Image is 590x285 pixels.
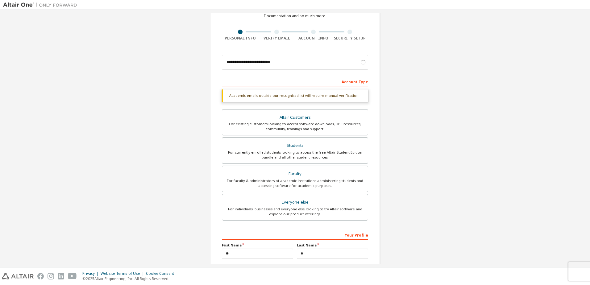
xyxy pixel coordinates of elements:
[226,198,364,207] div: Everyone else
[222,262,368,267] label: Job Title
[146,271,178,276] div: Cookie Consent
[3,2,80,8] img: Altair One
[82,276,178,281] p: © 2025 Altair Engineering, Inc. All Rights Reserved.
[226,113,364,122] div: Altair Customers
[332,36,368,41] div: Security Setup
[222,89,368,102] div: Academic emails outside our recognised list will require manual verification.
[101,271,146,276] div: Website Terms of Use
[295,36,332,41] div: Account Info
[58,273,64,279] img: linkedin.svg
[226,207,364,217] div: For individuals, businesses and everyone else looking to try Altair software and explore our prod...
[222,36,259,41] div: Personal Info
[226,122,364,131] div: For existing customers looking to access software downloads, HPC resources, community, trainings ...
[222,230,368,240] div: Your Profile
[48,273,54,279] img: instagram.svg
[226,170,364,178] div: Faculty
[2,273,34,279] img: altair_logo.svg
[222,243,293,248] label: First Name
[226,141,364,150] div: Students
[68,273,77,279] img: youtube.svg
[222,76,368,86] div: Account Type
[37,273,44,279] img: facebook.svg
[252,9,338,19] div: For Free Trials, Licenses, Downloads, Learning & Documentation and so much more.
[82,271,101,276] div: Privacy
[259,36,295,41] div: Verify Email
[226,150,364,160] div: For currently enrolled students looking to access the free Altair Student Edition bundle and all ...
[226,178,364,188] div: For faculty & administrators of academic institutions administering students and accessing softwa...
[297,243,368,248] label: Last Name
